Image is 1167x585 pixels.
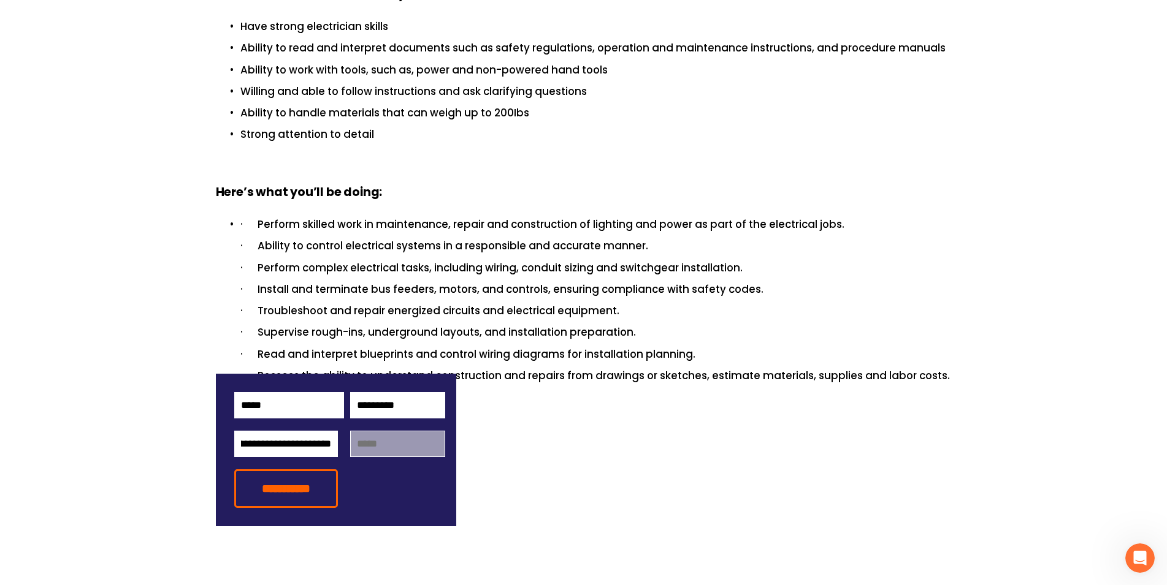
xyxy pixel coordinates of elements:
iframe: Intercom live chat [1125,543,1155,573]
p: · Ability to control electrical systems in a responsible and accurate manner. [240,238,952,254]
p: Strong attention to detail [240,126,952,143]
p: Ability to work with tools, such as, power and non-powered hand tools [240,62,952,78]
p: · Possess the ability to understand construction and repairs from drawings or sketches, estimate ... [240,368,952,384]
p: · Supervise rough-ins, underground layouts, and installation preparation. [240,324,952,341]
p: · Install and terminate bus feeders, motors, and controls, ensuring compliance with safety codes. [240,281,952,298]
p: Ability to read and interpret documents such as safety regulations, operation and maintenance ins... [240,40,952,56]
p: · Read and interpret blueprints and control wiring diagrams for installation planning. [240,346,952,363]
p: · Perform complex electrical tasks, including wiring, conduit sizing and switchgear installation. [240,260,952,276]
strong: Here’s what you’ll be doing: [216,183,383,203]
p: Have strong electrician skills [240,18,952,35]
p: · Troubleshoot and repair energized circuits and electrical equipment. [240,303,952,319]
p: Ability to handle materials that can weigh up to 200Ibs [240,105,952,121]
p: Willing and able to follow instructions and ask clarifying questions [240,83,952,100]
p: · Perform skilled work in maintenance, repair and construction of lighting and power as part of t... [240,216,952,233]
